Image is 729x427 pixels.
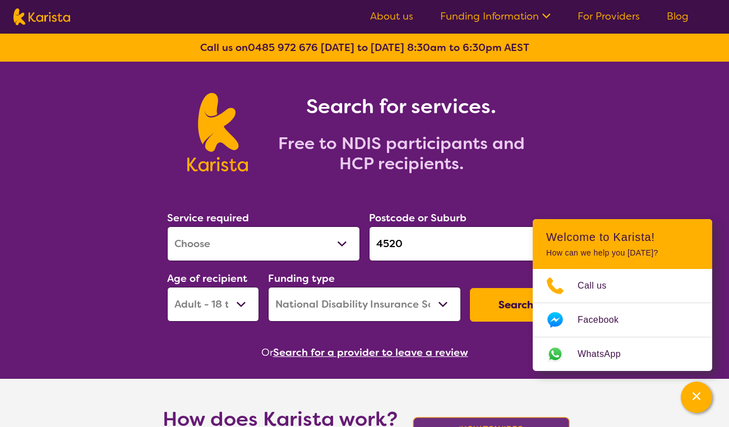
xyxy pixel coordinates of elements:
[273,344,468,361] button: Search for a provider to leave a review
[369,226,562,261] input: Type
[261,344,273,361] span: Or
[578,10,640,23] a: For Providers
[578,346,634,363] span: WhatsApp
[370,10,413,23] a: About us
[440,10,551,23] a: Funding Information
[167,211,249,225] label: Service required
[533,337,712,371] a: Web link opens in a new tab.
[261,93,542,120] h1: Search for services.
[533,219,712,371] div: Channel Menu
[13,8,70,25] img: Karista logo
[578,312,632,328] span: Facebook
[578,277,620,294] span: Call us
[667,10,689,23] a: Blog
[369,211,467,225] label: Postcode or Suburb
[200,41,529,54] b: Call us on [DATE] to [DATE] 8:30am to 6:30pm AEST
[268,272,335,285] label: Funding type
[546,248,699,258] p: How can we help you [DATE]?
[167,272,247,285] label: Age of recipient
[187,93,247,171] img: Karista logo
[248,41,318,54] a: 0485 972 676
[261,133,542,174] h2: Free to NDIS participants and HCP recipients.
[470,288,562,322] button: Search
[533,269,712,371] ul: Choose channel
[546,230,699,244] h2: Welcome to Karista!
[681,382,712,413] button: Channel Menu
